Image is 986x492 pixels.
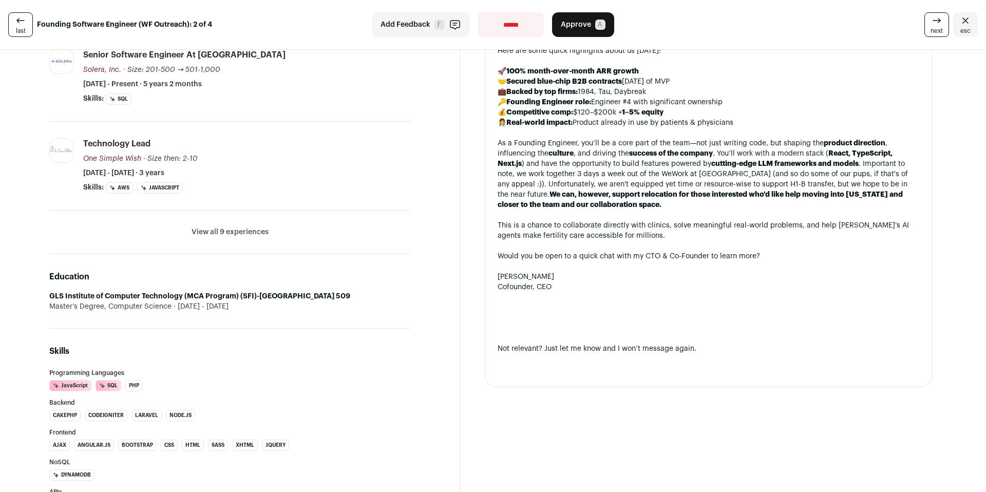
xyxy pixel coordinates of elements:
[498,109,506,116] span: 💰
[578,88,646,96] span: 1984, Tau, Daybreak
[548,150,574,157] strong: culture
[49,429,410,436] h3: Frontend
[83,79,202,89] span: [DATE] - Present · 5 years 2 months
[49,293,350,300] strong: GLS Institute of Computer Technology (MCA Program) (SFI)-[GEOGRAPHIC_DATA] 509
[506,78,622,85] strong: Secured blue-chip B2B contracts
[49,380,91,391] li: JavaScript
[552,12,614,37] button: Approve A
[49,469,94,481] li: DynamoDB
[74,440,114,451] li: Angular.js
[83,155,141,162] span: One Simple Wish
[498,88,506,96] span: 💼
[372,12,470,37] button: Add Feedback F
[49,459,410,465] h3: NoSQL
[498,283,552,291] span: Cofounder, CEO
[106,93,131,105] li: SQL
[125,380,143,391] li: PHP
[123,66,220,73] span: · Size: 201-500 → 501-1,000
[50,59,73,64] img: fe062ff643f64248d2c93c75675113b60bdd2e5fa953b15667a29c3d5a6c1403
[498,273,554,280] span: [PERSON_NAME]
[161,440,178,451] li: CSS
[172,301,229,312] span: [DATE] - [DATE]
[498,222,909,239] span: This is a chance to collaborate directly with clinics, solve meaningful real-world problems, and ...
[561,20,591,30] span: Approve
[232,440,258,451] li: XHTML
[85,410,127,421] li: CodeIgniter
[711,160,859,167] strong: cutting-edge LLM frameworks and models
[595,20,605,30] span: A
[522,160,711,167] span: ) and have the opportunity to build features powered by
[506,109,573,116] strong: Competitive comp:
[498,119,506,126] span: 👩‍⚕️
[83,49,286,61] div: Senior Software Engineer at [GEOGRAPHIC_DATA]
[498,253,760,260] span: Would you be open to a quick chat with my CTO & Co-Founder to learn more?
[498,344,920,354] div: Not relevant? Just let me know and I won’t message again.
[506,99,591,106] strong: Founding Engineer role:
[498,78,506,85] span: 🤝
[506,68,639,75] strong: 100% month-over-month ARR growth
[591,99,723,106] span: Engineer #4 with significant ownership
[498,47,661,54] span: Here are some quick highlights about us [DATE]:
[49,271,410,283] h2: Education
[713,150,828,157] span: . You’ll work with a modern stack (
[143,155,198,162] span: · Size then: 2-10
[498,191,903,209] strong: We can, however, support relocation for those interested who'd like help moving into [US_STATE] a...
[192,227,269,237] button: View all 9 experiences
[49,440,70,451] li: Ajax
[96,380,121,391] li: SQL
[137,182,183,194] li: JavaScript
[166,410,195,421] li: Node.js
[953,12,978,37] a: Close
[506,119,573,126] strong: Real-world impact:
[106,182,133,194] li: AWS
[208,440,228,451] li: Sass
[49,345,410,357] h2: Skills
[49,400,410,406] h3: Backend
[83,168,164,178] span: [DATE] - [DATE] · 3 years
[182,440,204,451] li: HTML
[622,78,670,85] span: [DATE] of MVP
[924,12,949,37] a: next
[83,66,121,73] span: Solera, Inc.
[49,410,81,421] li: CakePHP
[824,140,885,147] strong: product direction
[498,140,824,147] span: As a Founding Engineer, you’ll be a core part of the team—not just writing code, but shaping the
[16,27,26,35] span: last
[49,370,410,376] h3: Programming Languages
[498,68,506,75] span: 🚀
[960,27,971,35] span: esc
[573,119,733,126] span: Product already in use by patients & physicians
[118,440,157,451] li: Bootstrap
[8,12,33,37] a: last
[37,20,212,30] strong: Founding Software Engineer (WF Outreach): 2 of 4
[381,20,430,30] span: Add Feedback
[629,150,713,157] strong: success of the company
[49,301,410,312] div: Master’s Degree, Computer Science
[573,109,622,116] span: $120–$200k +
[50,139,73,162] img: b1e593a792faab3f72c89e251ebeb31a099c072d2dbe0a8287820f5be16e010e.jpg
[506,88,578,96] strong: Backed by top firms:
[931,27,943,35] span: next
[622,109,663,116] strong: 1–5% equity
[83,93,104,104] span: Skills:
[498,99,506,106] span: 🔑
[83,138,150,149] div: Technology Lead
[83,182,104,193] span: Skills:
[574,150,629,157] span: , and driving the
[262,440,289,451] li: jQuery
[434,20,445,30] span: F
[131,410,162,421] li: Laravel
